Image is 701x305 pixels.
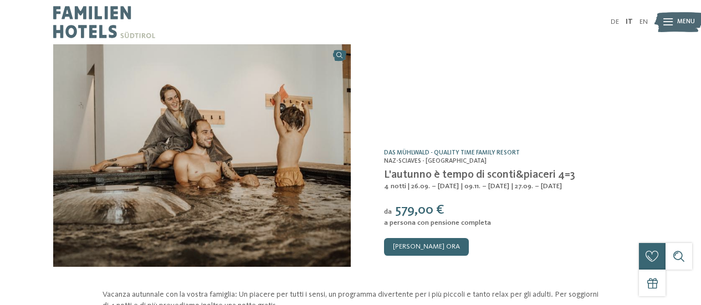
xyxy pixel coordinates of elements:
a: [PERSON_NAME] ora [384,238,469,256]
span: Naz-Sciaves - [GEOGRAPHIC_DATA] [384,158,487,164]
a: DE [611,18,619,25]
a: IT [626,18,633,25]
span: Menu [677,18,695,27]
span: 579,00 € [395,204,444,217]
img: L'autunno è tempo di sconti&piaceri 4=3 [53,44,351,267]
span: a persona con pensione completa [384,219,491,226]
a: Das Mühlwald - Quality Time Family Resort [384,149,520,156]
span: 4 notti [384,183,406,190]
span: | 26.09. – [DATE] | 09.11. – [DATE] | 27.09. – [DATE] [407,183,562,190]
a: EN [639,18,648,25]
span: da [384,208,392,215]
span: L'autunno è tempo di sconti&piaceri 4=3 [384,169,575,180]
